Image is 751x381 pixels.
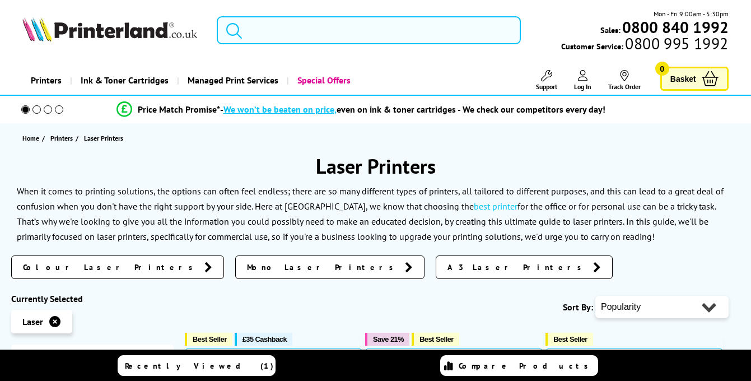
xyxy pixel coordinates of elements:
a: best printer [474,201,517,212]
b: 0800 840 1992 [622,17,729,38]
span: Laser Printers [84,134,123,142]
span: 0 [655,62,669,76]
li: modal_Promise [6,100,716,119]
span: Support [536,82,557,91]
span: £35 Cashback [242,335,287,343]
span: Basket [670,71,696,86]
span: Ink & Toner Cartridges [81,66,169,95]
a: Recently Viewed (1) [118,355,276,376]
span: Compare Products [459,361,594,371]
a: Printerland Logo [22,17,202,44]
a: Track Order [608,70,641,91]
span: Sales: [600,25,621,35]
span: Mon - Fri 9:00am - 5:30pm [654,8,729,19]
a: Managed Print Services [177,66,287,95]
span: A3 Laser Printers [447,262,587,273]
a: A3 Laser Printers [436,255,613,279]
a: Support [536,70,557,91]
span: Customer Service: [561,38,728,52]
span: Colour Laser Printers [23,262,199,273]
a: 0800 840 1992 [621,22,729,32]
a: Printers [50,132,76,144]
span: Best Seller [193,335,227,343]
span: Best Seller [553,335,587,343]
button: Best Seller [412,333,459,346]
a: Basket 0 [660,67,729,91]
span: Best Seller [419,335,454,343]
button: Save 21% [365,333,409,346]
a: Home [22,132,42,144]
span: Price Match Promise* [138,104,220,115]
span: Recently Viewed (1) [125,361,274,371]
span: We won’t be beaten on price, [223,104,337,115]
img: Printerland Logo [22,17,197,41]
span: Sort By: [563,301,593,313]
span: Log In [574,82,591,91]
span: Mono Laser Printers [247,262,399,273]
div: - even on ink & toner cartridges - We check our competitors every day! [220,104,605,115]
button: £35 Cashback [235,333,292,346]
div: Currently Selected [11,293,174,304]
a: Special Offers [287,66,359,95]
span: Save 21% [373,335,404,343]
button: Best Seller [185,333,232,346]
a: Printers [22,66,70,95]
span: Laser [22,316,43,327]
a: Mono Laser Printers [235,255,425,279]
a: Colour Laser Printers [11,255,224,279]
button: Best Seller [545,333,593,346]
span: Printers [50,132,73,144]
p: When it comes to printing solutions, the options can often feel endless; there are so many differ... [17,185,724,243]
a: Compare Products [440,355,598,376]
h1: Laser Printers [11,153,740,179]
span: 0800 995 1992 [623,38,728,49]
a: Log In [574,70,591,91]
a: Ink & Toner Cartridges [70,66,177,95]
